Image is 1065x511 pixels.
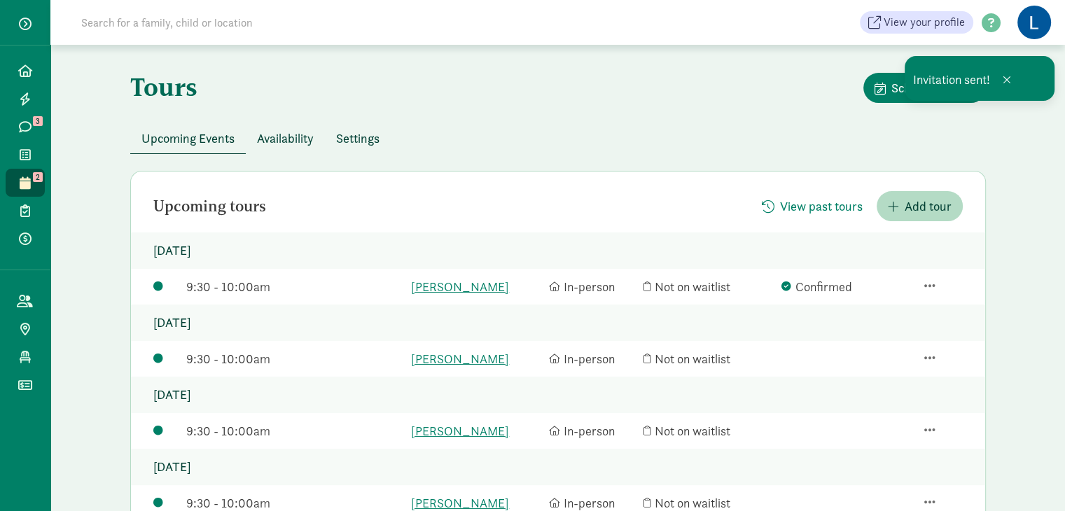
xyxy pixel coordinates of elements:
div: In-person [549,421,636,440]
button: Schedule a tour [863,73,986,103]
p: [DATE] [131,377,985,413]
h2: Upcoming tours [153,198,266,215]
h1: Tours [130,73,197,101]
span: Add tour [905,197,952,216]
div: Not on waitlist [643,277,774,296]
a: 2 [6,169,45,197]
span: Upcoming Events [141,129,235,148]
iframe: Chat Widget [995,444,1065,511]
span: 3 [33,116,43,126]
input: Search for a family, child or location [73,8,466,36]
span: View your profile [884,14,965,31]
a: [PERSON_NAME] [411,277,542,296]
div: Not on waitlist [643,421,774,440]
span: Availability [257,129,314,148]
button: Settings [325,123,391,153]
span: View past tours [780,197,863,216]
button: Availability [246,123,325,153]
div: Confirmed [781,277,912,296]
span: 2 [33,172,43,182]
p: [DATE] [131,232,985,269]
div: In-person [549,277,636,296]
a: View your profile [860,11,973,34]
div: 9:30 - 10:00am [186,277,404,296]
div: 9:30 - 10:00am [186,349,404,368]
div: In-person [549,349,636,368]
div: Not on waitlist [643,349,774,368]
div: 9:30 - 10:00am [186,421,404,440]
button: Upcoming Events [130,123,246,153]
a: View past tours [751,199,874,215]
button: View past tours [751,191,874,221]
a: [PERSON_NAME] [411,421,542,440]
a: [PERSON_NAME] [411,349,542,368]
p: [DATE] [131,449,985,485]
span: Schedule a tour [891,78,975,97]
button: Add tour [877,191,963,221]
p: [DATE] [131,304,985,341]
span: Settings [336,129,380,148]
div: Invitation sent! [905,56,1054,101]
a: 3 [6,113,45,141]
